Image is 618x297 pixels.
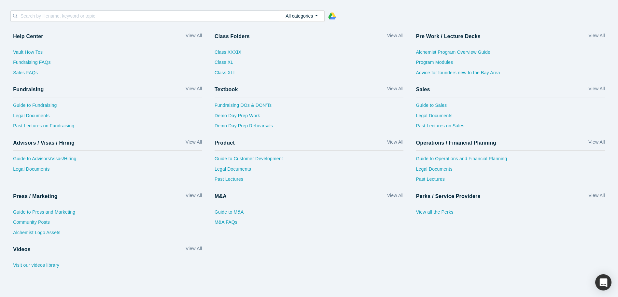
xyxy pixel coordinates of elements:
h4: Textbook [215,86,238,92]
h4: Operations / Financial Planning [416,140,497,146]
a: View All [588,139,605,148]
a: View all the Perks [416,209,605,219]
a: Legal Documents [215,166,403,176]
a: Alchemist Program Overview Guide [416,49,605,59]
a: Guide to Sales [416,102,605,112]
a: View All [387,32,403,42]
a: Demo Day Prep Work [215,112,403,123]
a: Guide to Advisors/Visas/Hiring [13,155,202,166]
a: Alchemist Logo Assets [13,229,202,240]
a: Past Lectures on Sales [416,122,605,133]
a: View All [186,192,202,202]
h4: Sales [416,86,430,92]
a: Vault How Tos [13,49,202,59]
h4: Help Center [13,33,43,39]
a: Fundraising DOs & DON’Ts [215,102,403,112]
a: M&A FAQs [215,219,403,229]
h4: Videos [13,246,31,252]
a: Advice for founders new to the Bay Area [416,69,605,80]
a: Legal Documents [416,166,605,176]
a: Sales FAQs [13,69,202,80]
a: Fundraising FAQs [13,59,202,69]
a: View All [186,85,202,95]
a: View All [186,139,202,148]
a: Past Lectures [416,176,605,186]
a: View All [186,245,202,255]
button: All categories [279,10,325,22]
a: Community Posts [13,219,202,229]
a: Guide to M&A [215,209,403,219]
h4: Class Folders [215,33,250,39]
a: Visit our videos library [13,262,202,272]
h4: Fundraising [13,86,44,92]
a: Guide to Operations and Financial Planning [416,155,605,166]
a: Legal Documents [13,166,202,176]
input: Search by filename, keyword or topic [20,12,279,20]
h4: Press / Marketing [13,193,58,199]
a: Class XL [215,59,241,69]
a: View All [588,85,605,95]
h4: M&A [215,193,227,199]
a: Class XXXIX [215,49,241,59]
h4: Perks / Service Providers [416,193,481,199]
a: Legal Documents [13,112,202,123]
a: Past Lectures [215,176,403,186]
a: Program Modules [416,59,605,69]
a: View All [588,192,605,202]
a: Legal Documents [416,112,605,123]
a: Past Lectures on Fundraising [13,122,202,133]
a: Demo Day Prep Rehearsals [215,122,403,133]
a: Guide to Customer Development [215,155,403,166]
a: Guide to Fundraising [13,102,202,112]
a: View All [588,32,605,42]
a: Guide to Press and Marketing [13,209,202,219]
a: View All [387,139,403,148]
a: View All [387,85,403,95]
h4: Advisors / Visas / Hiring [13,140,75,146]
a: View All [387,192,403,202]
a: Class XLI [215,69,241,80]
a: View All [186,32,202,42]
h4: Pre Work / Lecture Decks [416,33,481,39]
h4: Product [215,140,235,146]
